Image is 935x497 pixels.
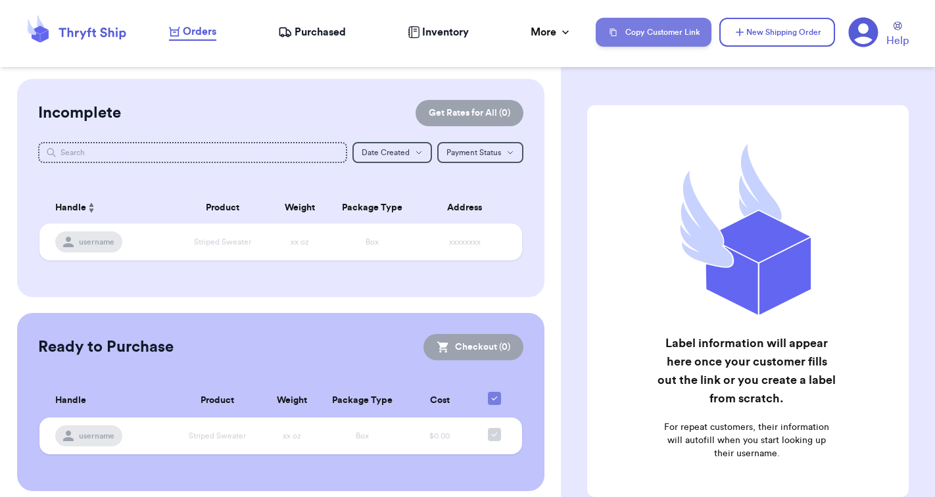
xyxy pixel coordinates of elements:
[170,384,264,417] th: Product
[283,432,301,440] span: xx oz
[429,432,450,440] span: $0.00
[329,192,416,224] th: Package Type
[404,384,475,417] th: Cost
[38,103,121,124] h2: Incomplete
[291,238,309,246] span: xx oz
[446,149,501,156] span: Payment Status
[194,238,251,246] span: Striped Sweater
[264,384,321,417] th: Weight
[169,24,216,41] a: Orders
[278,24,346,40] a: Purchased
[416,100,523,126] button: Get Rates for All (0)
[174,192,271,224] th: Product
[531,24,572,40] div: More
[295,24,346,40] span: Purchased
[356,432,369,440] span: Box
[38,337,174,358] h2: Ready to Purchase
[658,334,836,408] h2: Label information will appear here once your customer fills out the link or you create a label fr...
[55,394,86,408] span: Handle
[271,192,329,224] th: Weight
[79,237,114,247] span: username
[719,18,835,47] button: New Shipping Order
[362,149,410,156] span: Date Created
[423,334,523,360] button: Checkout (0)
[437,142,523,163] button: Payment Status
[86,200,97,216] button: Sort ascending
[886,33,909,49] span: Help
[183,24,216,39] span: Orders
[596,18,711,47] button: Copy Customer Link
[886,22,909,49] a: Help
[658,421,836,460] p: For repeat customers, their information will autofill when you start looking up their username.
[38,142,347,163] input: Search
[352,142,432,163] button: Date Created
[320,384,404,417] th: Package Type
[189,432,246,440] span: Striped Sweater
[449,238,481,246] span: xxxxxxxx
[408,24,469,40] a: Inventory
[79,431,114,441] span: username
[55,201,86,215] span: Handle
[422,24,469,40] span: Inventory
[366,238,379,246] span: Box
[416,192,522,224] th: Address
